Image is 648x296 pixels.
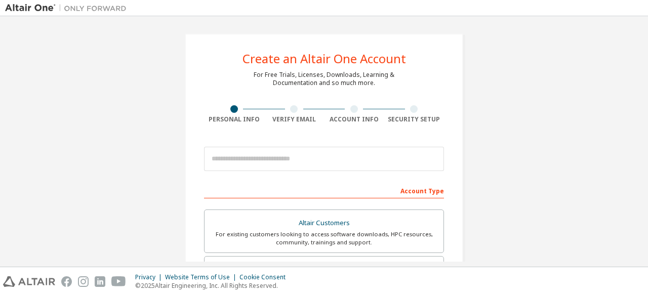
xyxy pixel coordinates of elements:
img: instagram.svg [78,276,89,287]
div: Create an Altair One Account [242,53,406,65]
div: Privacy [135,273,165,281]
div: Cookie Consent [239,273,292,281]
img: facebook.svg [61,276,72,287]
img: Altair One [5,3,132,13]
div: Account Type [204,182,444,198]
img: altair_logo.svg [3,276,55,287]
div: For Free Trials, Licenses, Downloads, Learning & Documentation and so much more. [254,71,394,87]
div: Security Setup [384,115,444,123]
div: Website Terms of Use [165,273,239,281]
img: youtube.svg [111,276,126,287]
div: Personal Info [204,115,264,123]
div: Altair Customers [211,216,437,230]
img: linkedin.svg [95,276,105,287]
div: For existing customers looking to access software downloads, HPC resources, community, trainings ... [211,230,437,246]
div: Account Info [324,115,384,123]
div: Verify Email [264,115,325,123]
p: © 2025 Altair Engineering, Inc. All Rights Reserved. [135,281,292,290]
